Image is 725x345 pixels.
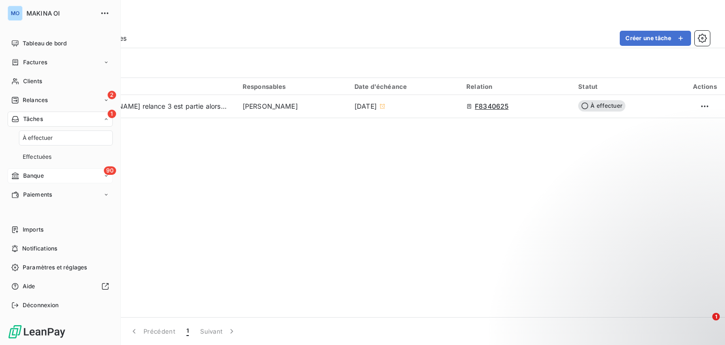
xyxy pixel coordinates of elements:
span: À effectuer [578,100,625,112]
span: Déconnexion [23,301,59,310]
span: F8340625 [475,102,508,111]
span: À effectuer [23,134,53,142]
button: Précédent [124,321,181,341]
span: Factures [23,58,47,67]
span: Relances [23,96,48,104]
div: Relation [466,83,567,90]
span: 1 [108,110,116,118]
div: Tâche [45,82,231,91]
button: 1 [181,321,194,341]
span: Paramètres et réglages [23,263,87,272]
span: Tâches [23,115,43,123]
div: Date d'échéance [354,83,455,90]
span: MAKINA OI [26,9,94,17]
span: [DATE] [354,102,377,111]
span: Notifications [22,244,57,253]
span: Clients [23,77,42,86]
div: MO [8,6,23,21]
span: Effectuées [23,153,52,161]
span: Tableau de bord [23,39,67,48]
button: Créer une tâche [620,31,691,46]
div: Statut [578,83,679,90]
iframe: Intercom notifications message [536,253,725,319]
span: 2 [108,91,116,99]
span: 1 [186,327,189,336]
span: Imports [23,225,43,234]
iframe: Intercom live chat [693,313,716,336]
a: Aide [8,279,113,294]
span: Paiements [23,190,52,199]
span: Banque [23,172,44,180]
span: [PERSON_NAME] [243,102,298,111]
button: Suivant [194,321,242,341]
div: Actions [690,83,719,90]
span: 90 [104,166,116,175]
img: Logo LeanPay [8,324,66,339]
span: Aide [23,282,35,291]
div: Responsables [243,83,343,90]
span: 1 [712,313,720,320]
